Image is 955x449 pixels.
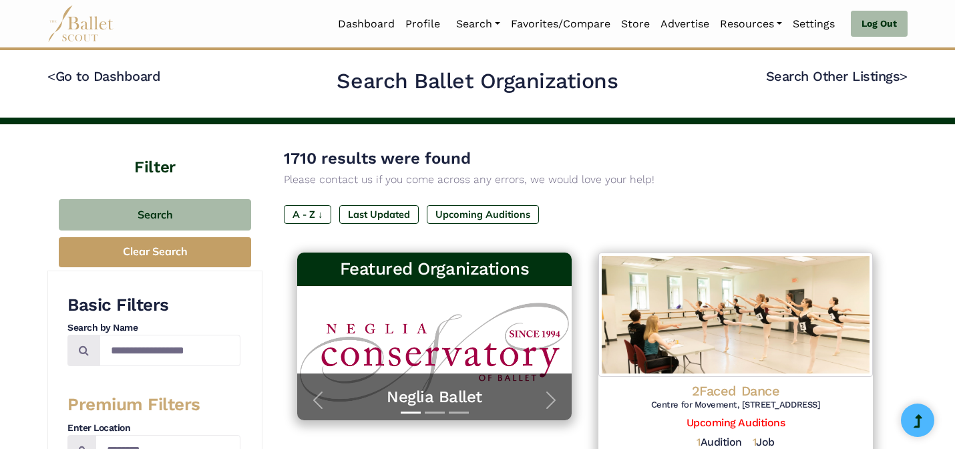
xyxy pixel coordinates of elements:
button: Search [59,199,251,231]
button: Slide 2 [425,405,445,420]
img: Logo [598,253,873,377]
h3: Basic Filters [67,294,240,317]
a: <Go to Dashboard [47,68,160,84]
code: > [900,67,908,84]
button: Slide 1 [401,405,421,420]
label: Upcoming Auditions [427,205,539,224]
a: Search [451,10,506,38]
button: Clear Search [59,237,251,267]
code: < [47,67,55,84]
a: Favorites/Compare [506,10,616,38]
h4: Filter [47,124,262,179]
h3: Featured Organizations [308,258,561,281]
label: Last Updated [339,205,419,224]
a: Upcoming Auditions [687,416,785,429]
h2: Search Ballet Organizations [337,67,618,96]
h4: Enter Location [67,422,240,435]
input: Search by names... [100,335,240,366]
span: 1710 results were found [284,149,471,168]
a: Store [616,10,655,38]
h6: Centre for Movement, [STREET_ADDRESS] [609,400,862,411]
a: Log Out [851,11,908,37]
h4: 2Faced Dance [609,382,862,400]
a: Settings [787,10,840,38]
h4: Search by Name [67,321,240,335]
a: Advertise [655,10,715,38]
p: Please contact us if you come across any errors, we would love your help! [284,171,886,188]
a: Dashboard [333,10,400,38]
a: Search Other Listings> [766,68,908,84]
button: Slide 3 [449,405,469,420]
a: Profile [400,10,445,38]
span: 1 [697,436,701,448]
span: 1 [753,436,757,448]
h3: Premium Filters [67,394,240,416]
a: Neglia Ballet [311,387,558,408]
label: A - Z ↓ [284,205,331,224]
a: Resources [715,10,787,38]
